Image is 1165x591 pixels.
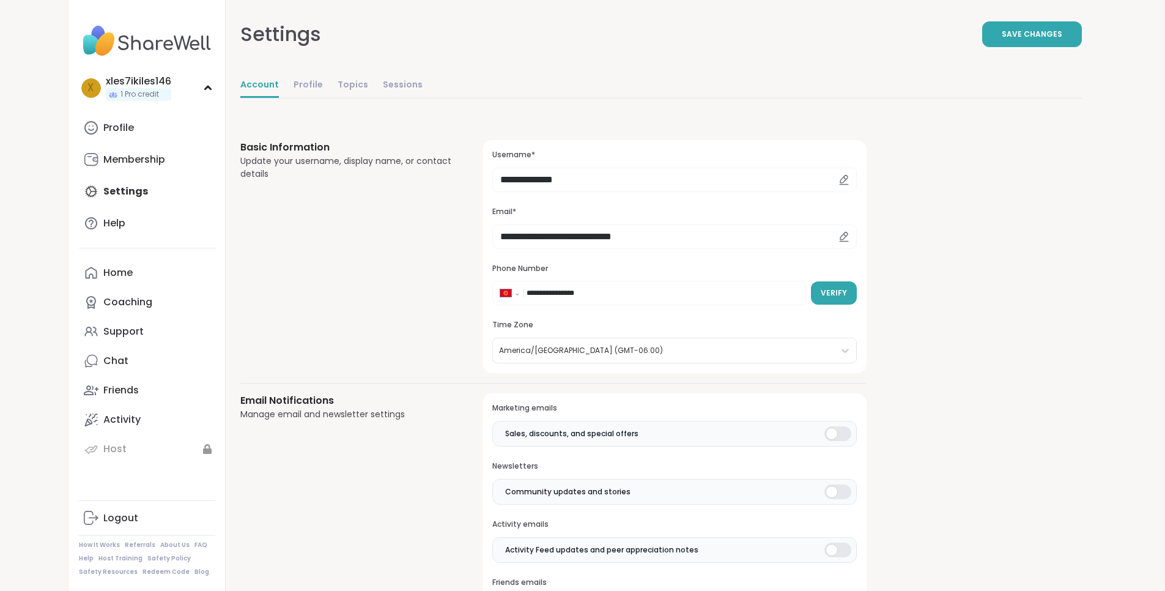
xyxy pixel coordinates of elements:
a: Activity [79,405,215,434]
a: Support [79,317,215,346]
span: 1 Pro credit [120,89,159,100]
h3: Activity emails [492,519,856,530]
a: FAQ [194,541,207,549]
div: Coaching [103,295,152,309]
h3: Marketing emails [492,403,856,414]
button: Save Changes [982,21,1082,47]
h3: Basic Information [240,140,454,155]
h3: Newsletters [492,461,856,472]
h3: Phone Number [492,264,856,274]
div: Membership [103,153,165,166]
span: Save Changes [1002,29,1062,40]
a: How It Works [79,541,120,549]
a: Logout [79,504,215,533]
div: Home [103,266,133,280]
div: Help [103,217,125,230]
div: Chat [103,354,128,368]
a: Safety Policy [147,554,191,563]
div: Activity [103,413,141,426]
a: Coaching [79,288,215,317]
a: Profile [79,113,215,143]
a: Redeem Code [142,568,190,576]
div: Logout [103,511,138,525]
h3: Time Zone [492,320,856,330]
span: Community updates and stories [505,486,631,497]
a: Sessions [383,73,423,98]
div: Settings [240,20,321,49]
a: Chat [79,346,215,376]
div: Manage email and newsletter settings [240,408,454,421]
a: Account [240,73,279,98]
div: Profile [103,121,134,135]
a: About Us [160,541,190,549]
a: Host [79,434,215,464]
h3: Username* [492,150,856,160]
a: Blog [194,568,209,576]
a: Host Training [98,554,142,563]
h3: Email Notifications [240,393,454,408]
a: Safety Resources [79,568,138,576]
h3: Friends emails [492,578,856,588]
span: Sales, discounts, and special offers [505,428,638,439]
span: Verify [821,288,847,299]
a: Topics [338,73,368,98]
span: x [87,80,94,96]
div: xles7ikiles146 [106,75,171,88]
a: Profile [294,73,323,98]
div: Support [103,325,144,338]
a: Referrals [125,541,155,549]
a: Friends [79,376,215,405]
div: Host [103,442,127,456]
img: ShareWell Nav Logo [79,20,215,62]
div: Friends [103,384,139,397]
h3: Email* [492,207,856,217]
span: Activity Feed updates and peer appreciation notes [505,545,698,556]
div: Update your username, display name, or contact details [240,155,454,180]
a: Membership [79,145,215,174]
a: Help [79,209,215,238]
a: Help [79,554,94,563]
a: Home [79,258,215,288]
button: Verify [811,281,857,305]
